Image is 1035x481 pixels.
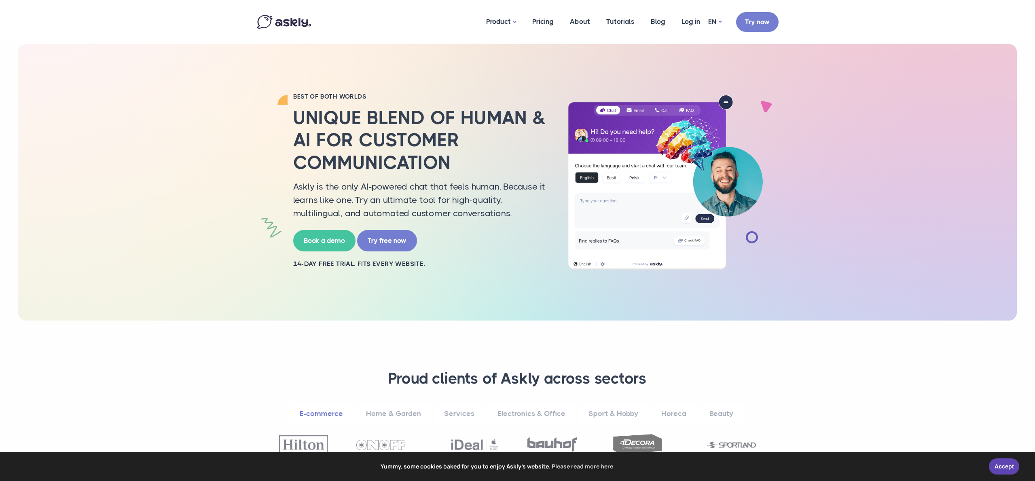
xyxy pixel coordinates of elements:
[487,403,576,425] a: Electronics & Office
[550,460,614,473] a: learn more about cookies
[289,403,353,425] a: E-commerce
[357,230,417,251] a: Try free now
[293,107,548,174] h2: Unique blend of human & AI for customer communication
[279,435,328,454] img: Hilton
[699,403,744,425] a: Beauty
[651,403,697,425] a: Horeca
[450,435,499,454] img: Ideal
[293,230,356,251] a: Book a demo
[478,2,524,42] a: Product
[293,259,548,268] h2: 14-day free trial. Fits every website.
[293,180,548,220] p: Askly is the only AI-powered chat that feels human. Because it learns like one. Try an ultimate t...
[257,15,311,29] img: Askly
[707,442,756,448] img: Sportland
[356,403,432,425] a: Home & Garden
[989,458,1019,475] a: Accept
[560,95,770,270] img: AI multilingual chat
[527,437,576,452] img: Bauhof
[434,403,485,425] a: Services
[524,2,562,41] a: Pricing
[12,460,983,473] span: Yummy, some cookies baked for you to enjoy Askly's website.
[598,2,643,41] a: Tutorials
[673,2,708,41] a: Log in
[736,12,779,32] a: Try now
[643,2,673,41] a: Blog
[267,369,768,388] h3: Proud clients of Askly across sectors
[356,440,405,450] img: OnOff
[562,2,598,41] a: About
[578,403,649,425] a: Sport & Hobby
[293,93,548,101] h2: BEST OF BOTH WORLDS
[708,16,722,28] a: EN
